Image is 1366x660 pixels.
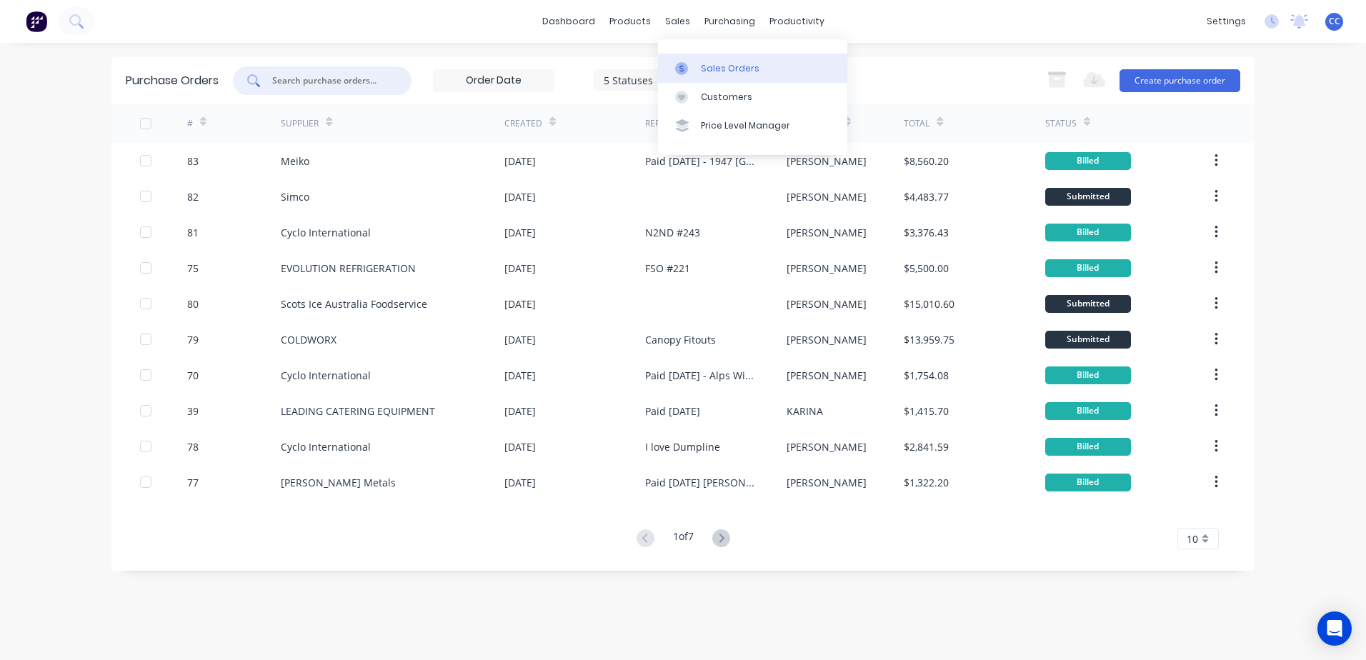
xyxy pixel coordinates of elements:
div: Created [504,117,542,130]
div: # [187,117,193,130]
div: FSO #221 [645,261,690,276]
div: [PERSON_NAME] [787,261,867,276]
div: COLDWORX [281,332,336,347]
div: 39 [187,404,199,419]
div: 83 [187,154,199,169]
div: [PERSON_NAME] [787,189,867,204]
div: [PERSON_NAME] [787,475,867,490]
div: Billed [1045,402,1131,420]
div: Meiko [281,154,309,169]
div: Open Intercom Messenger [1317,611,1352,646]
div: purchasing [697,11,762,32]
div: Sales Orders [701,62,759,75]
a: dashboard [535,11,602,32]
div: 81 [187,225,199,240]
a: Customers [658,83,847,111]
div: EVOLUTION REFRIGERATION [281,261,416,276]
div: 80 [187,296,199,311]
div: 77 [187,475,199,490]
div: [PERSON_NAME] Metals [281,475,396,490]
div: Status [1045,117,1077,130]
div: Submitted [1045,188,1131,206]
div: sales [658,11,697,32]
div: Paid [DATE] - Alps Wine Bar [645,368,757,383]
div: Total [904,117,929,130]
div: $4,483.77 [904,189,949,204]
div: Billed [1045,366,1131,384]
div: LEADING CATERING EQUIPMENT [281,404,435,419]
div: $15,010.60 [904,296,954,311]
button: Create purchase order [1120,69,1240,92]
div: [DATE] [504,296,536,311]
div: $3,376.43 [904,225,949,240]
div: Billed [1045,152,1131,170]
div: 75 [187,261,199,276]
div: I love Dumpline [645,439,720,454]
div: [DATE] [504,475,536,490]
div: Customers [701,91,752,104]
div: [DATE] [504,404,536,419]
div: [PERSON_NAME] [787,368,867,383]
div: products [602,11,658,32]
div: Price Level Manager [701,119,790,132]
div: [DATE] [504,368,536,383]
a: Sales Orders [658,54,847,82]
div: 70 [187,368,199,383]
div: productivity [762,11,832,32]
div: Simco [281,189,309,204]
a: Price Level Manager [658,111,847,140]
div: $1,415.70 [904,404,949,419]
div: Canopy Fitouts [645,332,716,347]
span: 10 [1187,531,1198,546]
img: Factory [26,11,47,32]
input: Search purchase orders... [271,74,389,88]
div: Reference [645,117,692,130]
div: Cyclo International [281,368,371,383]
div: Billed [1045,474,1131,491]
div: Paid [DATE] - 1947 [GEOGRAPHIC_DATA] [645,154,757,169]
div: 78 [187,439,199,454]
div: $8,560.20 [904,154,949,169]
div: $2,841.59 [904,439,949,454]
div: [DATE] [504,154,536,169]
div: settings [1200,11,1253,32]
div: [DATE] [504,189,536,204]
div: [DATE] [504,439,536,454]
div: Submitted [1045,331,1131,349]
div: $13,959.75 [904,332,954,347]
div: [PERSON_NAME] [787,332,867,347]
div: [DATE] [504,261,536,276]
div: N2ND #243 [645,225,700,240]
div: 79 [187,332,199,347]
div: Paid [DATE] [PERSON_NAME] [645,475,757,490]
div: [PERSON_NAME] [787,439,867,454]
div: Billed [1045,259,1131,277]
div: Billed [1045,224,1131,241]
div: Billed [1045,438,1131,456]
div: $1,754.08 [904,368,949,383]
div: [PERSON_NAME] [787,225,867,240]
div: [DATE] [504,332,536,347]
div: Paid [DATE] [645,404,700,419]
div: KARINA [787,404,823,419]
div: Submitted [1045,295,1131,313]
div: Scots Ice Australia Foodservice [281,296,427,311]
div: Cyclo International [281,439,371,454]
div: $5,500.00 [904,261,949,276]
div: [DATE] [504,225,536,240]
div: 5 Statuses [604,72,706,87]
div: [PERSON_NAME] [787,296,867,311]
div: Cyclo International [281,225,371,240]
input: Order Date [434,70,554,91]
div: Supplier [281,117,319,130]
div: Purchase Orders [126,72,219,89]
div: 82 [187,189,199,204]
span: CC [1329,15,1340,28]
div: [PERSON_NAME] [787,154,867,169]
div: $1,322.20 [904,475,949,490]
div: 1 of 7 [673,529,694,549]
